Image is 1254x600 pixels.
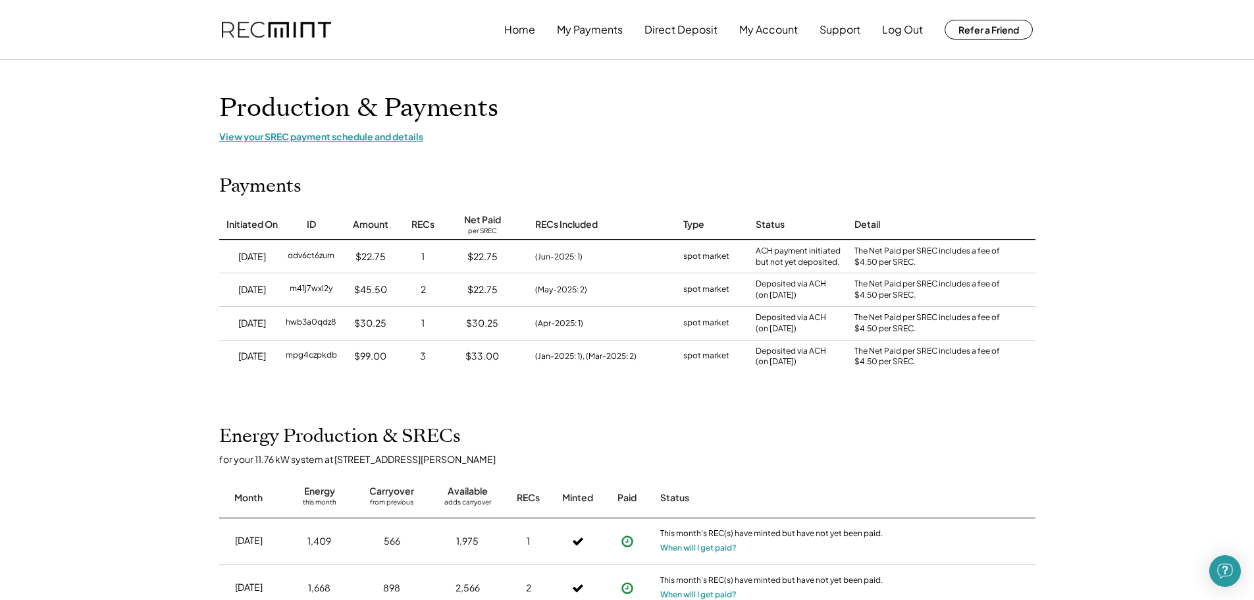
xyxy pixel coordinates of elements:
[308,582,330,595] div: 1,668
[756,246,841,268] div: ACH payment initiated but not yet deposited.
[420,350,426,363] div: 3
[219,175,301,198] h2: Payments
[617,532,637,551] button: Payment approved, but not yet initiated.
[219,425,461,448] h2: Energy Production & SRECs
[466,317,498,330] div: $30.25
[355,250,386,263] div: $22.75
[756,218,785,231] div: Status
[617,578,637,598] button: Payment approved, but not yet initiated.
[444,498,491,511] div: adds carryover
[465,350,499,363] div: $33.00
[854,279,1006,301] div: The Net Paid per SREC includes a fee of $4.50 per SREC.
[535,251,583,263] div: (Jun-2025: 1)
[526,582,531,595] div: 2
[354,350,386,363] div: $99.00
[467,250,498,263] div: $22.75
[683,317,729,330] div: spot market
[660,541,737,555] button: When will I get paid?
[683,283,729,296] div: spot market
[683,350,729,363] div: spot market
[882,16,923,43] button: Log Out
[854,312,1006,335] div: The Net Paid per SREC includes a fee of $4.50 per SREC.
[219,93,1035,124] h1: Production & Payments
[535,317,583,329] div: (Apr-2025: 1)
[238,317,266,330] div: [DATE]
[369,485,414,498] div: Carryover
[464,213,501,227] div: Net Paid
[226,218,278,231] div: Initiated On
[557,16,623,43] button: My Payments
[756,279,826,301] div: Deposited via ACH (on [DATE])
[411,218,434,231] div: RECs
[307,535,331,548] div: 1,409
[467,283,498,296] div: $22.75
[535,284,587,296] div: (May-2025: 2)
[644,16,718,43] button: Direct Deposit
[383,582,400,595] div: 898
[854,346,1006,368] div: The Net Paid per SREC includes a fee of $4.50 per SREC.
[504,16,535,43] button: Home
[222,22,331,38] img: recmint-logotype%403x.png
[384,535,400,548] div: 566
[617,491,637,505] div: Paid
[354,317,386,330] div: $30.25
[234,491,263,505] div: Month
[370,498,413,511] div: from previous
[288,250,334,263] div: odv6ct6zum
[354,283,387,296] div: $45.50
[739,16,798,43] button: My Account
[290,283,332,296] div: m41j7wxl2y
[468,227,497,236] div: per SREC
[235,534,263,547] div: [DATE]
[535,218,598,231] div: RECs Included
[854,246,1006,268] div: The Net Paid per SREC includes a fee of $4.50 per SREC.
[235,581,263,594] div: [DATE]
[219,130,1035,142] div: View your SREC payment schedule and details
[353,218,388,231] div: Amount
[303,498,336,511] div: this month
[683,218,704,231] div: Type
[820,16,860,43] button: Support
[683,250,729,263] div: spot market
[238,350,266,363] div: [DATE]
[421,317,425,330] div: 1
[517,491,540,505] div: RECs
[1209,555,1241,587] div: Open Intercom Messenger
[562,491,593,505] div: Minted
[756,312,826,335] div: Deposited via ACH (on [DATE])
[535,350,637,362] div: (Jan-2025: 1), (Mar-2025: 2)
[238,250,266,263] div: [DATE]
[456,535,479,548] div: 1,975
[421,283,426,296] div: 2
[238,283,266,296] div: [DATE]
[304,485,335,498] div: Energy
[286,317,336,330] div: hwb3a0qdz8
[945,20,1033,40] button: Refer a Friend
[448,485,488,498] div: Available
[307,218,316,231] div: ID
[286,350,337,363] div: mpg4czpkdb
[756,346,826,368] div: Deposited via ACH (on [DATE])
[660,491,884,505] div: Status
[219,453,1049,465] div: for your 11.76 kW system at [STREET_ADDRESS][PERSON_NAME]
[854,218,880,231] div: Detail
[660,575,884,588] div: This month's REC(s) have minted but have not yet been paid.
[421,250,425,263] div: 1
[660,528,884,541] div: This month's REC(s) have minted but have not yet been paid.
[456,582,480,595] div: 2,566
[527,535,530,548] div: 1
